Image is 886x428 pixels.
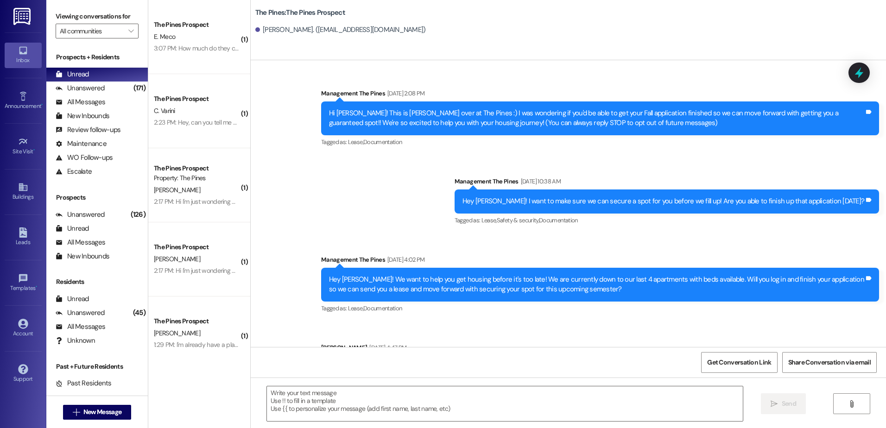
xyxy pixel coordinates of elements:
[46,52,148,62] div: Prospects + Residents
[5,316,42,341] a: Account
[56,125,120,135] div: Review follow-ups
[154,173,240,183] div: Property: The Pines
[131,81,148,95] div: (171)
[761,393,806,414] button: Send
[63,405,132,420] button: New Message
[56,238,105,247] div: All Messages
[154,340,241,349] div: 1:29 PM: I'm already have a place
[321,343,879,356] div: [PERSON_NAME]
[56,167,92,176] div: Escalate
[321,135,879,149] div: Tagged as:
[154,32,175,41] span: E. Meco
[348,304,363,312] span: Lease ,
[56,252,109,261] div: New Inbounds
[321,88,879,101] div: Management The Pines
[131,306,148,320] div: (45)
[255,25,426,35] div: [PERSON_NAME]. ([EMAIL_ADDRESS][DOMAIN_NAME])
[255,8,345,18] b: The Pines: The Pines Prospect
[455,176,879,189] div: Management The Pines
[154,266,413,275] div: 2:17 PM: Hi I'm just wondering when I'll be getting my security deposit back from spring semester?
[481,216,497,224] span: Lease ,
[56,153,113,163] div: WO Follow-ups
[154,44,246,52] div: 3:07 PM: How much do they cost?
[56,9,139,24] label: Viewing conversations for
[455,214,879,227] div: Tagged as:
[56,83,105,93] div: Unanswered
[73,409,80,416] i: 
[782,352,877,373] button: Share Conversation via email
[539,216,578,224] span: Documentation
[154,242,240,252] div: The Pines Prospect
[385,255,425,264] div: [DATE] 4:02 PM
[33,147,35,153] span: •
[348,138,363,146] span: Lease ,
[56,224,89,233] div: Unread
[462,196,864,206] div: Hey [PERSON_NAME]! I want to make sure we can secure a spot for you before we fill up! Are you ab...
[385,88,425,98] div: [DATE] 2:08 PM
[41,101,43,108] span: •
[154,316,240,326] div: The Pines Prospect
[367,343,406,352] div: [DATE] 4:47 PM
[363,304,402,312] span: Documentation
[154,118,364,126] div: 2:23 PM: Hey, can you tell me what else do I need to complete my application?
[5,179,42,204] a: Buildings
[5,134,42,159] a: Site Visit •
[497,216,539,224] span: Safety & security ,
[154,20,240,30] div: The Pines Prospect
[56,378,112,388] div: Past Residents
[701,352,777,373] button: Get Conversation Link
[329,275,864,295] div: Hey [PERSON_NAME]! We want to help you get housing before it's too late! We are currently down to...
[56,322,105,332] div: All Messages
[46,362,148,371] div: Past + Future Residents
[56,111,109,121] div: New Inbounds
[56,97,105,107] div: All Messages
[519,176,561,186] div: [DATE] 10:38 AM
[154,94,240,104] div: The Pines Prospect
[782,399,796,409] span: Send
[5,225,42,250] a: Leads
[5,271,42,296] a: Templates •
[329,108,864,128] div: Hi [PERSON_NAME]! This is [PERSON_NAME] over at The Pines :) I was wondering if you'd be able to ...
[154,186,200,194] span: [PERSON_NAME]
[5,361,42,386] a: Support
[848,400,855,408] i: 
[154,107,175,115] span: C. Varini
[771,400,778,408] i: 
[321,302,879,315] div: Tagged as:
[154,329,200,337] span: [PERSON_NAME]
[56,308,105,318] div: Unanswered
[13,8,32,25] img: ResiDesk Logo
[46,277,148,287] div: Residents
[321,255,879,268] div: Management The Pines
[128,208,148,222] div: (126)
[128,27,133,35] i: 
[83,407,121,417] span: New Message
[788,358,871,367] span: Share Conversation via email
[36,283,37,290] span: •
[46,193,148,202] div: Prospects
[5,43,42,68] a: Inbox
[56,210,105,220] div: Unanswered
[154,255,200,263] span: [PERSON_NAME]
[56,294,89,304] div: Unread
[707,358,771,367] span: Get Conversation Link
[154,197,413,206] div: 2:17 PM: Hi I'm just wondering when I'll be getting my security deposit back from spring semester?
[56,139,107,149] div: Maintenance
[154,164,240,173] div: The Pines Prospect
[363,138,402,146] span: Documentation
[60,24,124,38] input: All communities
[56,336,95,346] div: Unknown
[56,69,89,79] div: Unread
